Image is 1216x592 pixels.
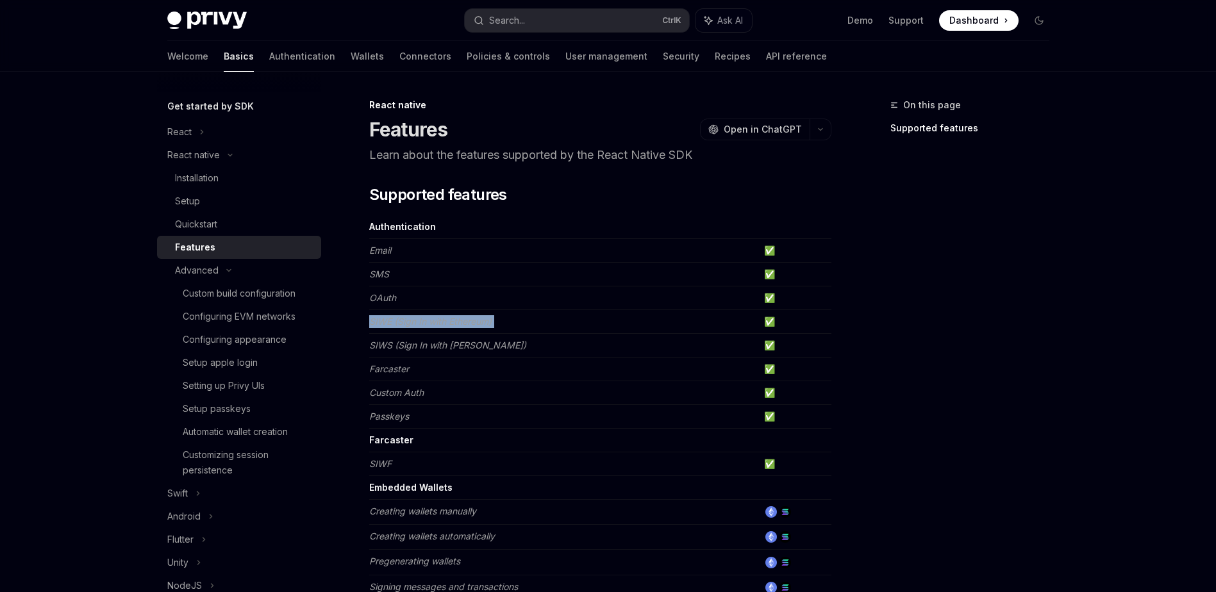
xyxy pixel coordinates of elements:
span: Ask AI [717,14,743,27]
a: Security [663,41,699,72]
div: Quickstart [175,217,217,232]
span: Open in ChatGPT [724,123,802,136]
div: Setup apple login [183,355,258,370]
div: Unity [167,555,188,570]
td: ✅ [759,405,831,429]
a: Features [157,236,321,259]
em: Custom Auth [369,387,424,398]
a: Installation [157,167,321,190]
div: Setting up Privy UIs [183,378,265,393]
div: Features [175,240,215,255]
a: User management [565,41,647,72]
div: Flutter [167,532,194,547]
a: Automatic wallet creation [157,420,321,443]
strong: Farcaster [369,434,413,445]
em: Email [369,245,391,256]
img: ethereum.png [765,557,777,568]
div: Automatic wallet creation [183,424,288,440]
a: Demo [847,14,873,27]
a: Setup [157,190,321,213]
em: Farcaster [369,363,409,374]
span: Dashboard [949,14,999,27]
div: Search... [489,13,525,28]
img: solana.png [779,506,791,518]
div: Setup [175,193,200,209]
td: ✅ [759,334,831,358]
div: Installation [175,170,219,186]
a: Custom build configuration [157,282,321,305]
a: Configuring appearance [157,328,321,351]
strong: Authentication [369,221,436,232]
div: Android [167,509,201,524]
td: ✅ [759,263,831,286]
em: Creating wallets automatically [369,530,495,541]
a: Configuring EVM networks [157,305,321,328]
button: Ask AI [695,9,752,32]
td: ✅ [759,239,831,263]
div: React native [369,99,831,111]
h5: Get started by SDK [167,99,254,114]
em: SMS [369,268,389,279]
img: ethereum.png [765,506,777,518]
a: Welcome [167,41,208,72]
td: ✅ [759,310,831,334]
div: Configuring EVM networks [183,309,296,324]
a: Supported features [890,118,1060,138]
a: Setting up Privy UIs [157,374,321,397]
em: Creating wallets manually [369,506,476,516]
a: Connectors [399,41,451,72]
strong: Embedded Wallets [369,482,453,493]
a: Setup passkeys [157,397,321,420]
span: Supported features [369,185,507,205]
a: Basics [224,41,254,72]
a: Authentication [269,41,335,72]
a: Policies & controls [467,41,550,72]
h1: Features [369,118,448,141]
td: ✅ [759,286,831,310]
td: ✅ [759,381,831,405]
button: Toggle dark mode [1029,10,1049,31]
em: OAuth [369,292,396,303]
span: Ctrl K [662,15,681,26]
a: API reference [766,41,827,72]
div: Customizing session persistence [183,447,313,478]
a: Quickstart [157,213,321,236]
em: SIWS (Sign In with [PERSON_NAME]) [369,340,526,350]
button: Open in ChatGPT [700,119,810,140]
em: SIWF [369,458,392,469]
div: Swift [167,486,188,501]
em: Passkeys [369,411,409,422]
div: Configuring appearance [183,332,287,347]
img: solana.png [779,531,791,543]
button: Search...CtrlK [465,9,689,32]
a: Wallets [351,41,384,72]
p: Learn about the features supported by the React Native SDK [369,146,831,164]
a: Support [888,14,924,27]
a: Dashboard [939,10,1019,31]
span: On this page [903,97,961,113]
a: Customizing session persistence [157,443,321,482]
em: Signing messages and transactions [369,581,518,592]
img: dark logo [167,12,247,29]
div: Custom build configuration [183,286,296,301]
em: SIWE (Sign In with Ethereum) [369,316,492,327]
div: React [167,124,192,140]
div: Setup passkeys [183,401,251,416]
img: solana.png [779,557,791,568]
img: ethereum.png [765,531,777,543]
em: Pregenerating wallets [369,555,460,566]
div: React native [167,147,220,163]
td: ✅ [759,452,831,476]
div: Advanced [175,263,219,278]
a: Recipes [715,41,751,72]
td: ✅ [759,358,831,381]
a: Setup apple login [157,351,321,374]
